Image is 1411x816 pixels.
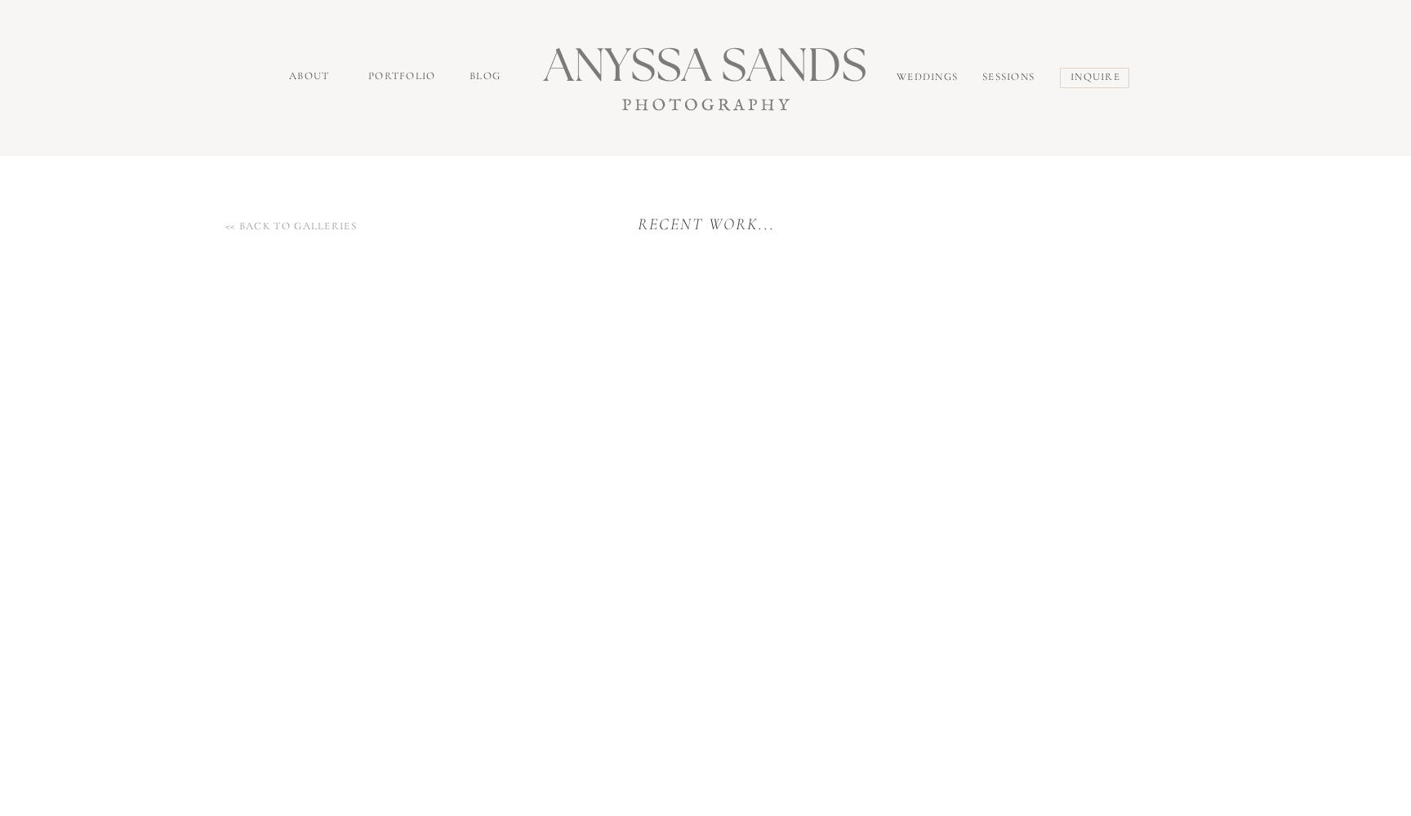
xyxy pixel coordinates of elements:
a: about [289,69,334,87]
a: inquire [1070,69,1124,88]
a: portfolio [368,69,438,87]
a: Weddings [897,69,965,88]
a: sessions [982,69,1042,89]
a: << back to galleries [189,219,393,233]
i: recent work... [638,215,775,234]
a: Blog [470,69,507,87]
